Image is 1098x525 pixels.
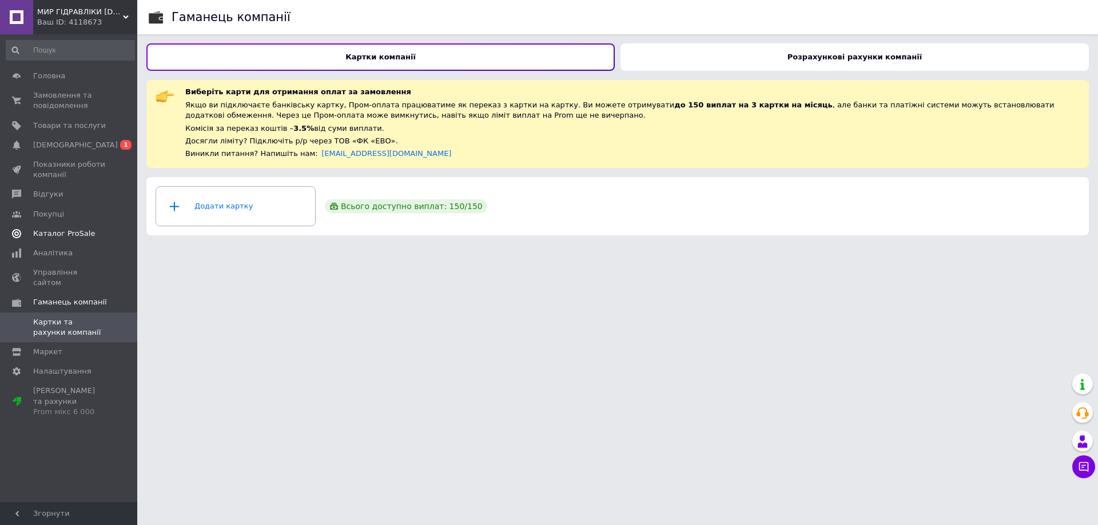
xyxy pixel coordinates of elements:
[345,53,416,61] b: Картки компанії
[33,248,73,258] span: Аналітика
[33,189,63,199] span: Відгуки
[787,53,922,61] b: Розрахункові рахунки компанії
[185,149,1080,159] div: Виникли питання? Напишіть нам:
[674,101,832,109] span: до 150 виплат на 3 картки на місяць
[6,40,135,61] input: Пошук
[33,140,118,150] span: [DEMOGRAPHIC_DATA]
[33,297,107,307] span: Гаманець компанії
[33,386,106,417] span: [PERSON_NAME] та рахунки
[33,317,106,338] span: Картки та рахунки компанії
[33,90,106,111] span: Замовлення та повідомлення
[321,149,451,158] a: [EMAIL_ADDRESS][DOMAIN_NAME]
[33,71,65,81] span: Головна
[120,140,132,150] span: 1
[325,199,487,213] div: Всього доступно виплат: 150 / 150
[172,11,291,23] div: Гаманець компанії
[33,267,106,288] span: Управління сайтом
[37,7,123,17] span: МИР ГІДРАВЛІКИ wseals.com
[163,189,308,223] div: Додати картку
[185,123,1080,134] div: Комісія за переказ коштів – від суми виплати.
[185,87,411,96] span: Виберіть карти для отримання оплат за замовлення
[37,17,137,27] div: Ваш ID: 4118673
[33,159,106,180] span: Показники роботи компанії
[1072,455,1095,478] button: Чат з покупцем
[33,209,64,219] span: Покупці
[33,229,95,239] span: Каталог ProSale
[33,347,62,357] span: Маркет
[156,87,174,105] img: :point_right:
[185,100,1080,121] div: Якщо ви підключаєте банківську картку, Пром-оплата працюватиме як переказ з картки на картку. Ви ...
[33,366,91,376] span: Налаштування
[33,121,106,131] span: Товари та послуги
[185,136,1080,146] div: Досягли ліміту? Підключіть р/р через ТОВ «ФК «ЕВО».
[33,407,106,417] div: Prom мікс 6 000
[293,124,314,133] span: 3.5%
